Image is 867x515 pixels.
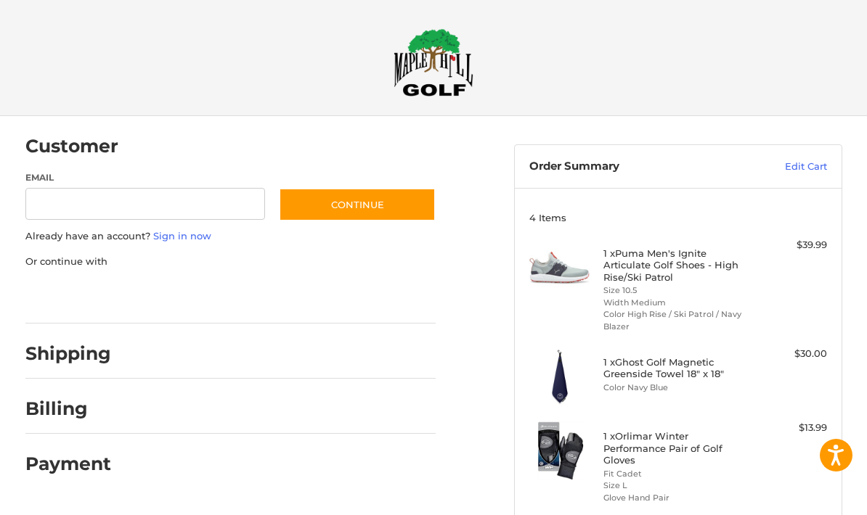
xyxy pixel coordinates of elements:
[529,160,733,174] h3: Order Summary
[603,284,749,297] li: Size 10.5
[603,297,749,309] li: Width Medium
[603,430,749,466] h4: 1 x Orlimar Winter Performance Pair of Golf Gloves
[529,212,827,223] h3: 4 Items
[25,171,265,184] label: Email
[25,229,436,244] p: Already have an account?
[752,421,827,435] div: $13.99
[279,188,436,221] button: Continue
[603,356,749,380] h4: 1 x Ghost Golf Magnetic Greenside Towel 18" x 18"
[144,283,253,309] iframe: PayPal-paylater
[25,135,118,157] h2: Customer
[25,255,436,269] p: Or continue with
[732,160,827,174] a: Edit Cart
[603,382,749,394] li: Color Navy Blue
[394,28,473,96] img: Maple Hill Golf
[25,397,110,420] h2: Billing
[603,308,749,332] li: Color High Rise / Ski Patrol / Navy Blazer
[603,468,749,480] li: Fit Cadet
[752,347,827,361] div: $30.00
[153,230,211,242] a: Sign in now
[20,283,129,309] iframe: PayPal-paypal
[603,247,749,283] h4: 1 x Puma Men's Ignite Articulate Golf Shoes - High Rise/Ski Patrol
[25,342,111,365] h2: Shipping
[25,453,111,475] h2: Payment
[752,238,827,252] div: $39.99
